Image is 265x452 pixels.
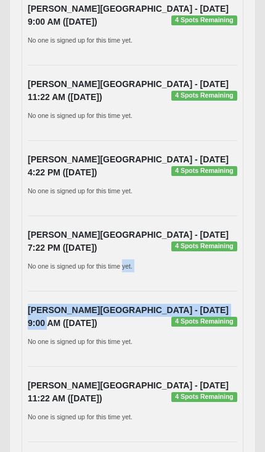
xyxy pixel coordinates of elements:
[28,4,229,27] strong: [PERSON_NAME][GEOGRAPHIC_DATA] - [DATE] 9:00 AM ([DATE])
[28,305,229,328] strong: [PERSON_NAME][GEOGRAPHIC_DATA] - [DATE] 9:00 AM ([DATE])
[171,392,237,402] span: 4 Spots Remaining
[28,187,132,195] small: No one is signed up for this time yet.
[28,262,132,270] small: No one is signed up for this time yet.
[28,338,132,345] small: No one is signed up for this time yet.
[171,317,237,327] span: 4 Spots Remaining
[28,154,229,177] strong: [PERSON_NAME][GEOGRAPHIC_DATA] - [DATE] 4:22 PM ([DATE])
[28,380,229,403] strong: [PERSON_NAME][GEOGRAPHIC_DATA] - [DATE] 11:22 AM ([DATE])
[28,112,132,119] small: No one is signed up for this time yet.
[171,166,237,176] span: 4 Spots Remaining
[28,36,132,44] small: No one is signed up for this time yet.
[171,91,237,101] span: 4 Spots Remaining
[171,15,237,25] span: 4 Spots Remaining
[28,230,229,253] strong: [PERSON_NAME][GEOGRAPHIC_DATA] - [DATE] 7:22 PM ([DATE])
[28,413,132,421] small: No one is signed up for this time yet.
[171,241,237,251] span: 4 Spots Remaining
[28,79,229,102] strong: [PERSON_NAME][GEOGRAPHIC_DATA] - [DATE] 11:22 AM ([DATE])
